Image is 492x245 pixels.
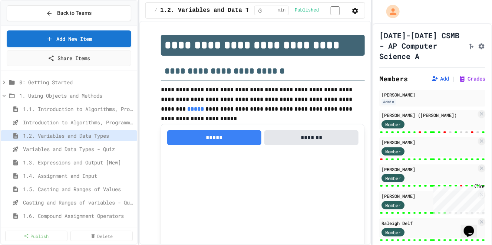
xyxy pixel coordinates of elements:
a: Publish [5,231,67,241]
div: [PERSON_NAME] [382,91,483,98]
div: [PERSON_NAME] [382,166,476,173]
span: 1. Using Objects and Methods [19,92,134,99]
span: Compound assignment operators - Quiz [23,225,134,233]
span: 1.4. Assignment and Input [23,172,134,180]
iframe: chat widget [461,215,485,238]
button: Assignment Settings [478,41,485,50]
span: Variables and Data Types - Quiz [23,145,134,153]
span: min [278,7,286,13]
span: 0: Getting Started [19,78,134,86]
a: Delete [70,231,133,241]
button: Grades [459,75,485,82]
div: [PERSON_NAME] ([PERSON_NAME]) [382,112,476,118]
span: Published [295,7,319,13]
span: Member [385,175,401,182]
span: Introduction to Algorithms, Programming, and Compilers [23,118,134,126]
span: Back to Teams [57,9,92,17]
span: 1.6. Compound Assignment Operators [23,212,134,220]
button: Click to see fork details [468,41,475,50]
span: Member [385,148,401,155]
a: Share Items [7,50,131,66]
span: 1.3. Expressions and Output [New] [23,159,134,166]
span: 1.2. Variables and Data Types [160,6,263,15]
div: My Account [379,3,402,20]
iframe: chat widget [430,183,485,215]
div: Raleigh Delf [382,220,476,226]
span: 1.5. Casting and Ranges of Values [23,185,134,193]
input: publish toggle [322,6,349,15]
button: Back to Teams [7,5,131,21]
div: Admin [382,99,396,105]
div: [PERSON_NAME] [382,139,476,146]
span: Member [385,202,401,209]
span: 1.2. Variables and Data Types [23,132,134,140]
h2: Members [379,73,408,84]
div: Chat with us now!Close [3,3,51,47]
span: / [155,7,157,13]
span: Member [385,121,401,128]
div: [PERSON_NAME] [382,193,476,199]
div: Content is published and visible to students [295,6,349,15]
button: Add [431,75,449,82]
a: Add New Item [7,30,131,47]
span: Member [385,229,401,236]
span: | [452,74,456,83]
span: Casting and Ranges of variables - Quiz [23,199,134,206]
span: 1.1. Introduction to Algorithms, Programming, and Compilers [23,105,134,113]
h1: [DATE]-[DATE] CSMB - AP Computer Science A [379,30,465,61]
